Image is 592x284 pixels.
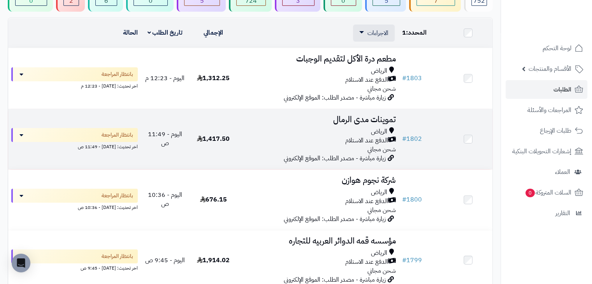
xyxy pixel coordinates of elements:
[506,80,587,99] a: الطلبات
[555,208,570,219] span: التقارير
[402,74,406,83] span: #
[525,187,571,198] span: السلات المتروكة
[11,142,138,150] div: اخر تحديث: [DATE] - 11:49 ص
[11,263,138,272] div: اخر تحديث: [DATE] - 9:45 ص
[284,93,386,102] span: زيارة مباشرة - مصدر الطلب: الموقع الإلكتروني
[102,192,133,200] span: بانتظار المراجعة
[506,121,587,140] a: طلبات الإرجاع
[367,84,396,93] span: شحن مجاني
[543,43,571,54] span: لوحة التحكم
[402,28,441,37] div: المحدد:
[506,183,587,202] a: السلات المتروكة0
[367,266,396,275] span: شحن مجاني
[367,28,388,38] span: الاجراءات
[102,252,133,260] span: بانتظار المراجعة
[506,101,587,119] a: المراجعات والأسئلة
[284,214,386,224] span: زيارة مباشرة - مصدر الطلب: الموقع الإلكتروني
[345,258,388,266] span: الدفع عند الاستلام
[102,70,133,78] span: بانتظار المراجعة
[204,28,223,37] a: الإجمالي
[402,28,406,37] span: 1
[402,134,422,144] a: #1802
[145,74,184,83] span: اليوم - 12:23 م
[145,256,185,265] span: اليوم - 9:45 ص
[506,142,587,161] a: إشعارات التحويلات البنكية
[123,28,138,37] a: الحالة
[402,256,422,265] a: #1799
[539,21,585,37] img: logo-2.png
[529,63,571,74] span: الأقسام والمنتجات
[11,81,138,89] div: اخر تحديث: [DATE] - 12:23 م
[197,134,230,144] span: 1,417.50
[148,190,182,209] span: اليوم - 10:36 ص
[402,256,406,265] span: #
[12,254,30,272] div: Open Intercom Messenger
[345,75,388,84] span: الدفع عند الاستلام
[197,256,230,265] span: 1,914.02
[540,125,571,136] span: طلبات الإرجاع
[148,28,183,37] a: تاريخ الطلب
[11,203,138,211] div: اخر تحديث: [DATE] - 10:36 ص
[241,237,395,245] h3: مؤسسه قمه الدوائر العربيه للتجاره
[506,204,587,223] a: التقارير
[367,145,396,154] span: شحن مجاني
[371,188,387,197] span: الرياض
[553,84,571,95] span: الطلبات
[512,146,571,157] span: إشعارات التحويلات البنكية
[402,74,422,83] a: #1803
[506,163,587,181] a: العملاء
[506,39,587,58] a: لوحة التحكم
[241,176,395,185] h3: شركة نجوم هوازن
[555,167,570,177] span: العملاء
[241,115,395,124] h3: تموينات مدى الرمال
[367,205,396,215] span: شحن مجاني
[197,74,230,83] span: 1,312.25
[359,28,388,38] a: الاجراءات
[371,67,387,75] span: الرياض
[345,197,388,206] span: الدفع عند الاستلام
[102,131,133,139] span: بانتظار المراجعة
[402,195,422,204] a: #1800
[371,127,387,136] span: الرياض
[402,134,406,144] span: #
[200,195,227,204] span: 676.15
[525,189,535,197] span: 0
[345,136,388,145] span: الدفع عند الاستلام
[402,195,406,204] span: #
[371,249,387,258] span: الرياض
[148,130,182,148] span: اليوم - 11:49 ص
[527,105,571,116] span: المراجعات والأسئلة
[284,154,386,163] span: زيارة مباشرة - مصدر الطلب: الموقع الإلكتروني
[241,54,395,63] h3: مطعم درة الأكل لتقديم الوجبات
